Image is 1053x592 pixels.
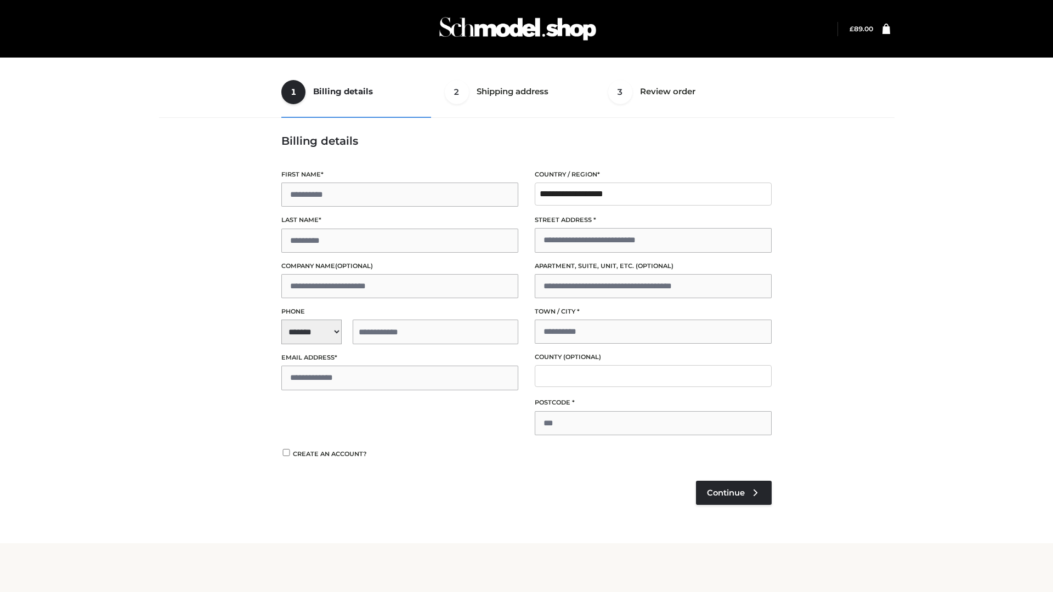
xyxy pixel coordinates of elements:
[281,306,518,317] label: Phone
[335,262,373,270] span: (optional)
[707,488,745,498] span: Continue
[281,261,518,271] label: Company name
[535,352,772,362] label: County
[535,397,772,408] label: Postcode
[281,169,518,180] label: First name
[850,25,854,33] span: £
[535,306,772,317] label: Town / City
[535,261,772,271] label: Apartment, suite, unit, etc.
[636,262,673,270] span: (optional)
[281,352,518,363] label: Email address
[293,450,367,458] span: Create an account?
[850,25,873,33] bdi: 89.00
[850,25,873,33] a: £89.00
[281,134,772,147] h3: Billing details
[281,449,291,456] input: Create an account?
[535,215,772,225] label: Street address
[535,169,772,180] label: Country / Region
[281,215,518,225] label: Last name
[696,481,772,505] a: Continue
[563,353,601,361] span: (optional)
[435,7,600,50] img: Schmodel Admin 964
